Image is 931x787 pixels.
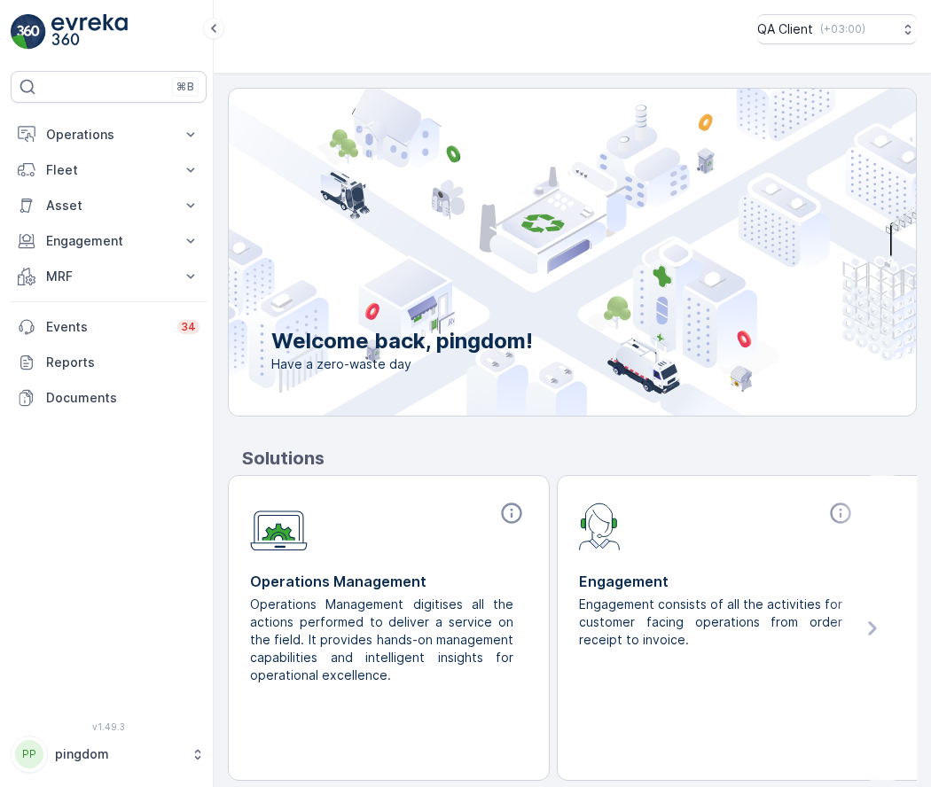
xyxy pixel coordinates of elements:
[242,445,917,471] p: Solutions
[46,197,171,214] p: Asset
[757,20,813,38] p: QA Client
[250,596,513,684] p: Operations Management digitises all the actions performed to deliver a service on the field. It p...
[181,320,196,334] p: 34
[46,268,171,285] p: MRF
[11,223,207,259] button: Engagement
[11,188,207,223] button: Asset
[149,89,916,416] img: city illustration
[176,80,194,94] p: ⌘B
[757,14,917,44] button: QA Client(+03:00)
[55,745,182,763] p: pingdom
[250,571,528,592] p: Operations Management
[11,345,207,380] a: Reports
[46,126,171,144] p: Operations
[46,161,171,179] p: Fleet
[46,354,199,371] p: Reports
[579,501,621,550] img: module-icon
[11,14,46,50] img: logo
[579,596,842,649] p: Engagement consists of all the activities for customer facing operations from order receipt to in...
[271,355,533,373] span: Have a zero-waste day
[11,152,207,188] button: Fleet
[46,389,199,407] p: Documents
[11,117,207,152] button: Operations
[11,309,207,345] a: Events34
[11,736,207,773] button: PPpingdom
[271,327,533,355] p: Welcome back, pingdom!
[15,740,43,768] div: PP
[46,232,171,250] p: Engagement
[11,721,207,732] span: v 1.49.3
[820,22,865,36] p: ( +03:00 )
[579,571,857,592] p: Engagement
[11,259,207,294] button: MRF
[11,380,207,416] a: Documents
[250,501,308,551] img: module-icon
[51,14,128,50] img: logo_light-DOdMpM7g.png
[46,318,167,336] p: Events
